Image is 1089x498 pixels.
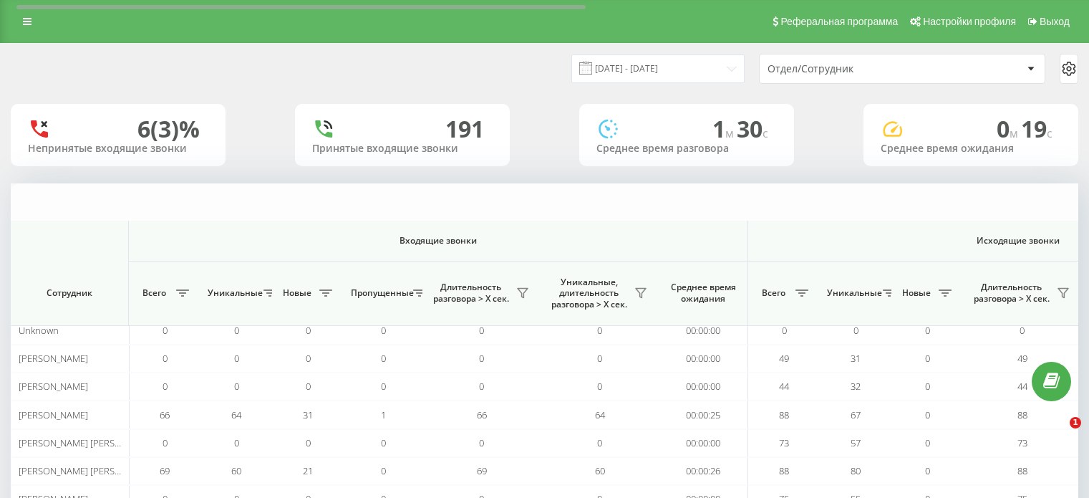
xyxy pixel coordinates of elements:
[279,287,315,299] span: Новые
[306,324,311,337] span: 0
[779,436,789,449] span: 73
[163,380,168,393] span: 0
[381,436,386,449] span: 0
[997,113,1021,144] span: 0
[381,408,386,421] span: 1
[479,352,484,365] span: 0
[1021,113,1052,144] span: 19
[659,429,748,457] td: 00:00:00
[970,282,1052,304] span: Длительность разговора > Х сек.
[779,380,789,393] span: 44
[669,282,737,304] span: Среднее время ожидания
[306,436,311,449] span: 0
[548,277,630,310] span: Уникальные, длительность разговора > Х сек.
[381,352,386,365] span: 0
[779,408,789,421] span: 88
[899,287,934,299] span: Новые
[312,143,493,155] div: Принятые входящие звонки
[19,436,160,449] span: [PERSON_NAME] [PERSON_NAME]
[1017,436,1027,449] span: 73
[19,324,59,337] span: Unknown
[925,324,930,337] span: 0
[136,287,172,299] span: Всего
[780,16,898,27] span: Реферальная программа
[234,380,239,393] span: 0
[1017,352,1027,365] span: 49
[381,380,386,393] span: 0
[925,436,930,449] span: 0
[925,408,930,421] span: 0
[430,282,512,304] span: Длительность разговора > Х сек.
[234,324,239,337] span: 0
[1040,16,1070,27] span: Выход
[755,287,791,299] span: Всего
[160,408,170,421] span: 66
[137,115,200,143] div: 6 (3)%
[445,115,484,143] div: 191
[1017,464,1027,477] span: 88
[659,457,748,485] td: 00:00:26
[163,352,168,365] span: 0
[851,464,861,477] span: 80
[853,324,858,337] span: 0
[303,408,313,421] span: 31
[160,464,170,477] span: 69
[231,464,241,477] span: 60
[725,125,737,141] span: м
[597,436,602,449] span: 0
[851,436,861,449] span: 57
[381,464,386,477] span: 0
[1017,380,1027,393] span: 44
[479,324,484,337] span: 0
[659,401,748,428] td: 00:00:25
[768,63,939,75] div: Отдел/Сотрудник
[597,324,602,337] span: 0
[595,408,605,421] span: 64
[659,373,748,401] td: 00:00:00
[28,143,208,155] div: Непринятые входящие звонки
[595,464,605,477] span: 60
[234,436,239,449] span: 0
[925,464,930,477] span: 0
[479,436,484,449] span: 0
[827,287,879,299] span: Уникальные
[881,143,1061,155] div: Среднее время ожидания
[19,380,88,393] span: [PERSON_NAME]
[306,380,311,393] span: 0
[779,464,789,477] span: 88
[763,125,768,141] span: c
[351,287,409,299] span: Пропущенные
[163,324,168,337] span: 0
[477,464,487,477] span: 69
[306,352,311,365] span: 0
[851,380,861,393] span: 32
[231,408,241,421] span: 64
[659,316,748,344] td: 00:00:00
[234,352,239,365] span: 0
[19,408,88,421] span: [PERSON_NAME]
[1040,417,1075,451] iframe: Intercom live chat
[23,287,116,299] span: Сотрудник
[19,464,160,477] span: [PERSON_NAME] [PERSON_NAME]
[477,408,487,421] span: 66
[782,324,787,337] span: 0
[851,408,861,421] span: 67
[1070,417,1081,428] span: 1
[1010,125,1021,141] span: м
[1047,125,1052,141] span: c
[925,352,930,365] span: 0
[851,352,861,365] span: 31
[166,235,710,246] span: Входящие звонки
[1017,408,1027,421] span: 88
[597,352,602,365] span: 0
[597,380,602,393] span: 0
[208,287,259,299] span: Уникальные
[303,464,313,477] span: 21
[19,352,88,365] span: [PERSON_NAME]
[779,352,789,365] span: 49
[712,113,737,144] span: 1
[381,324,386,337] span: 0
[163,436,168,449] span: 0
[923,16,1016,27] span: Настройки профиля
[1020,324,1025,337] span: 0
